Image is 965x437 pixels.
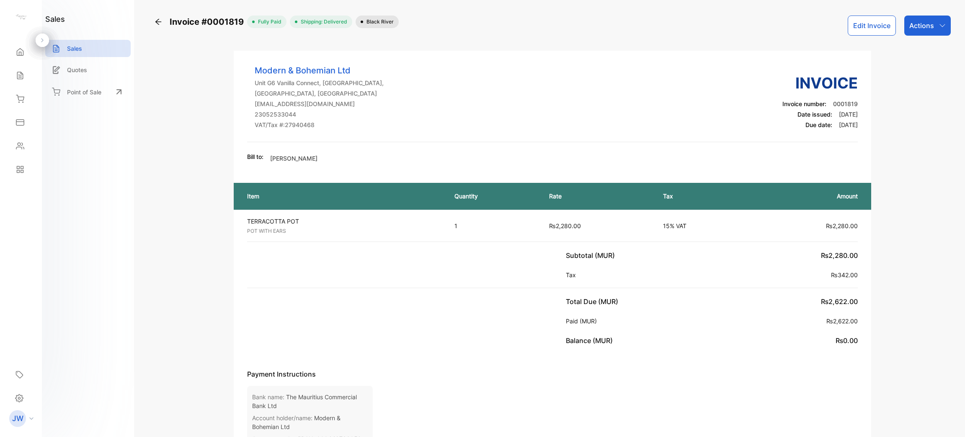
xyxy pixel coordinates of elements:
a: Sales [45,40,131,57]
p: Subtotal (MUR) [566,250,618,260]
span: Date issued: [797,111,832,118]
p: Payment Instructions [247,369,858,379]
span: Invoice number: [782,100,826,107]
a: Point of Sale [45,83,131,101]
a: Quotes [45,61,131,78]
p: Modern & Bohemian Ltd [255,64,384,77]
span: fully paid [255,18,281,26]
p: TERRACOTTA POT [247,217,439,226]
span: ₨2,280.00 [821,251,858,260]
span: 0001819 [833,100,858,107]
p: [GEOGRAPHIC_DATA], [GEOGRAPHIC_DATA] [255,89,384,98]
p: Point of Sale [67,88,101,96]
span: Invoice #0001819 [170,16,247,28]
p: [EMAIL_ADDRESS][DOMAIN_NAME] [255,99,384,108]
span: The Mauritius Commercial Bank Ltd [252,393,357,409]
p: Total Due (MUR) [566,297,622,307]
p: 1 [454,221,532,230]
span: ₨2,622.00 [821,297,858,306]
p: Paid (MUR) [566,317,600,325]
button: Actions [904,16,951,36]
h3: Invoice [782,72,858,94]
h1: sales [45,13,65,25]
span: Shipping: Delivered [297,18,347,26]
p: 15% VAT [663,221,741,230]
span: Modern & Bohemian Ltd [252,414,341,430]
span: Account holder/name: [252,414,312,421]
span: Due date: [805,121,832,128]
p: Amount [758,192,858,200]
img: logo [15,11,27,23]
span: ₨342.00 [831,271,858,278]
p: Quotes [67,65,87,74]
span: [DATE] [839,111,858,118]
span: ₨0.00 [836,336,858,345]
span: Bank name: [252,393,284,401]
p: 23052533044 [255,110,384,119]
span: ₨2,280.00 [826,222,858,229]
button: Edit Invoice [848,16,896,36]
p: Balance (MUR) [566,336,616,346]
p: Tax [663,192,741,200]
span: ₨2,622.00 [826,317,858,325]
p: VAT/Tax #: 27940468 [255,120,384,129]
p: Quantity [454,192,532,200]
p: Actions [909,21,934,31]
p: Item [247,192,438,200]
p: Tax [566,271,579,279]
span: ₨2,280.00 [549,222,581,229]
p: Bill to: [247,152,263,161]
p: Unit G6 Vanilla Connect, [GEOGRAPHIC_DATA], [255,78,384,87]
p: JW [12,413,23,424]
iframe: LiveChat chat widget [930,402,965,437]
span: [DATE] [839,121,858,128]
p: POT WITH EARS [247,227,439,235]
p: Rate [549,192,646,200]
p: [PERSON_NAME] [270,154,317,163]
p: Sales [67,44,82,53]
span: Black River [363,18,394,26]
